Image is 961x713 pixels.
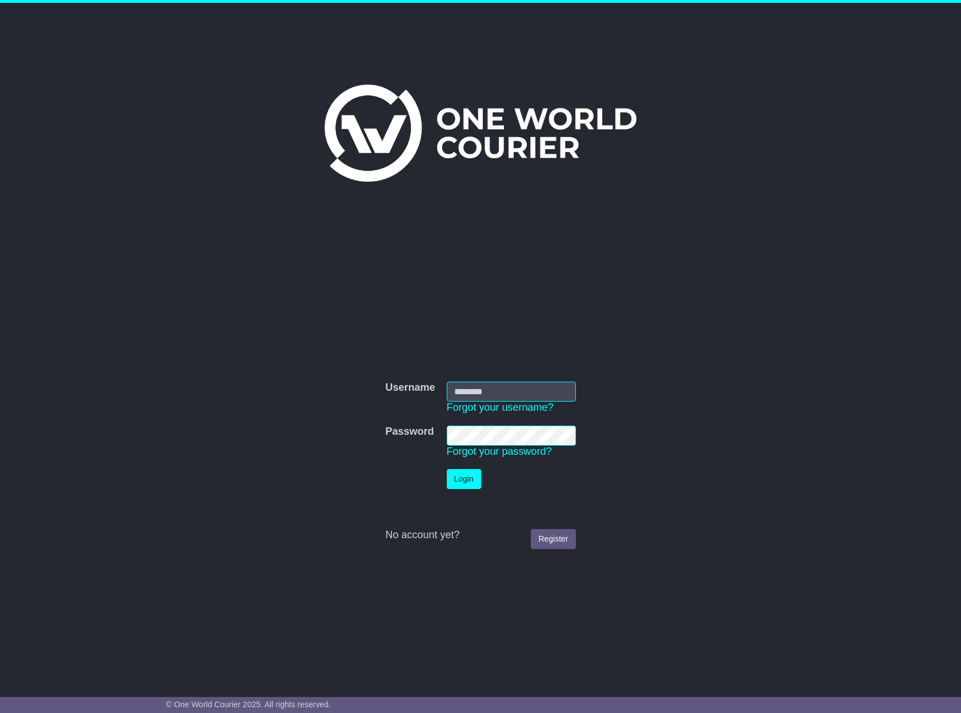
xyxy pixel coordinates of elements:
[385,529,575,542] div: No account yet?
[166,700,331,709] span: © One World Courier 2025. All rights reserved.
[447,402,554,413] a: Forgot your username?
[385,382,435,394] label: Username
[531,529,575,549] a: Register
[385,426,434,438] label: Password
[325,85,636,182] img: One World
[447,446,552,457] a: Forgot your password?
[447,469,481,489] button: Login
